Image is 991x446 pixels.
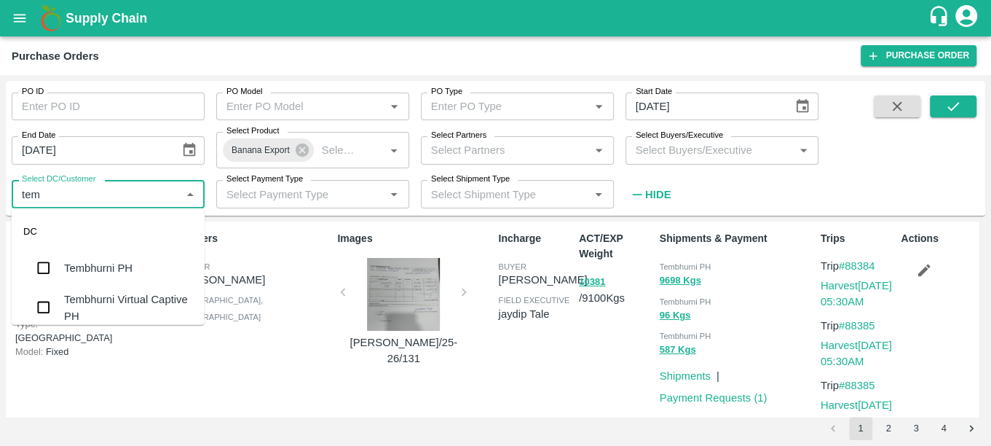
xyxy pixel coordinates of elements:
[579,274,605,291] button: 10381
[66,8,928,28] a: Supply Chain
[636,130,723,141] label: Select Buyers/Executive
[960,417,983,440] button: Go to next page
[431,130,486,141] label: Select Partners
[645,189,671,200] strong: Hide
[425,184,585,203] input: Select Shipment Type
[932,417,955,440] button: Go to page 4
[384,97,403,116] button: Open
[928,5,953,31] div: customer-support
[953,3,979,34] div: account of current user
[16,184,176,203] input: Select DC/Customer
[589,97,608,116] button: Open
[821,399,892,427] a: Harvest[DATE] 05:30AM
[839,260,875,272] a: #88384
[176,231,331,246] p: Partners
[22,173,95,185] label: Select DC/Customer
[819,417,985,440] nav: pagination navigation
[660,273,701,289] button: 9698 Kgs
[498,296,569,305] span: field executive
[22,86,44,98] label: PO ID
[579,273,654,307] p: / 9100 Kgs
[384,141,403,160] button: Open
[839,320,875,332] a: #88385
[904,417,928,440] button: Go to page 3
[64,292,193,324] div: Tembhurni Virtual Captive PH
[589,185,608,204] button: Open
[794,141,813,160] button: Open
[636,86,672,98] label: Start Date
[821,377,896,394] p: Trip
[660,392,767,404] a: Payment Requests (1)
[711,362,719,384] div: |
[66,11,147,26] b: Supply Chain
[64,260,133,276] div: Tembhurni PH
[849,417,872,440] button: page 1
[223,138,314,162] div: Banana Export
[660,262,711,271] span: Tembhurni PH
[839,380,875,391] a: #88385
[821,318,896,334] p: Trip
[22,130,55,141] label: End Date
[221,97,362,116] input: Enter PO Model
[226,125,279,137] label: Select Product
[660,342,696,359] button: 587 Kgs
[431,173,510,185] label: Select Shipment Type
[15,345,90,359] p: Fixed
[226,86,263,98] label: PO Model
[821,340,892,367] a: Harvest[DATE] 05:30AM
[821,280,892,308] a: Harvest[DATE] 05:30AM
[630,141,790,160] input: Select Buyers/Executive
[337,231,492,246] p: Images
[660,308,691,324] button: 96 Kgs
[181,185,200,204] button: Close
[15,318,38,329] span: Type:
[901,231,976,246] p: Actions
[425,141,585,160] input: Select Partners
[221,184,362,203] input: Select Payment Type
[660,370,711,382] a: Shipments
[12,47,99,66] div: Purchase Orders
[660,231,815,246] p: Shipments & Payment
[625,93,783,120] input: Start Date
[3,1,36,35] button: open drawer
[226,173,303,185] label: Select Payment Type
[15,317,90,345] p: [GEOGRAPHIC_DATA]
[861,45,976,66] a: Purchase Order
[877,417,900,440] button: Go to page 2
[660,297,711,306] span: Tembhurni PH
[15,346,43,357] span: Model:
[660,332,711,340] span: Tembhurni PH
[425,97,566,116] input: Enter PO Type
[821,258,896,274] p: Trip
[431,86,462,98] label: PO Type
[625,182,675,207] button: Hide
[36,4,66,33] img: logo
[12,214,205,249] div: DC
[176,272,331,288] p: [PERSON_NAME]
[176,296,263,321] span: [GEOGRAPHIC_DATA] , [GEOGRAPHIC_DATA]
[498,231,573,246] p: Incharge
[316,141,362,160] input: Select Product
[498,262,526,271] span: buyer
[821,231,896,246] p: Trips
[175,136,203,164] button: Choose date, selected date is Sep 16, 2025
[223,143,299,158] span: Banana Export
[384,185,403,204] button: Open
[498,272,587,288] p: [PERSON_NAME]
[789,93,816,120] button: Choose date, selected date is Sep 15, 2025
[12,136,170,164] input: End Date
[12,93,205,120] input: Enter PO ID
[498,306,573,322] p: jaydip Tale
[589,141,608,160] button: Open
[349,334,458,367] p: [PERSON_NAME]/25-26/131
[579,231,654,262] p: ACT/EXP Weight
